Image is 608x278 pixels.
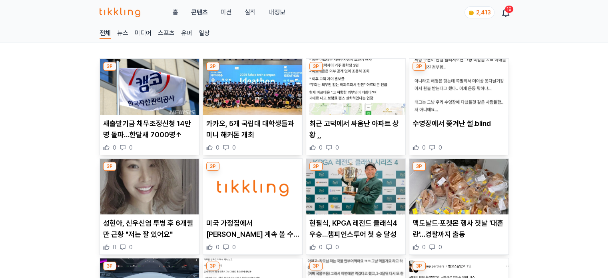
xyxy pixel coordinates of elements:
span: 0 [129,243,133,251]
span: 0 [216,243,219,251]
a: 스포츠 [158,28,175,39]
img: 맥도날드·포켓몬 행사 첫날 '대혼란'…경찰까지 출동 [409,159,508,215]
span: 0 [335,144,339,152]
a: 미디어 [135,28,152,39]
div: 3P [206,62,219,71]
p: 맥도날드·포켓몬 행사 첫날 '대혼란'…경찰까지 출동 [413,218,505,240]
button: 미션 [220,8,231,17]
span: 0 [335,243,339,251]
p: 미국 가정집에서 [PERSON_NAME] 계속 볼 수밖에 없는 이유 [206,218,299,240]
span: 0 [232,144,236,152]
div: 3P 최근 고덕에서 싸움난 아파트 상황 ,, 최근 고덕에서 싸움난 아파트 상황 ,, 0 0 [306,58,406,155]
p: 새출발기금 채무조정신청 14만명 돌파…한달새 7000명↑ [103,118,196,140]
div: 3P [206,262,219,270]
p: 성현아, 신우신염 투병 후 6개월만 근황 "저는 잘 있어요" [103,218,196,240]
div: 3P [103,62,116,71]
span: 2,413 [476,9,491,16]
span: 0 [216,144,219,152]
span: 0 [129,144,133,152]
a: coin 2,413 [464,6,493,18]
div: 3P [309,262,323,270]
img: 성현아, 신우신염 투병 후 6개월만 근황 "저는 잘 있어요" [100,159,199,215]
div: 3P [309,62,323,71]
img: 최근 고덕에서 싸움난 아파트 상황 ,, [306,59,405,115]
p: 최근 고덕에서 싸움난 아파트 상황 ,, [309,118,402,140]
p: 현필식, KPGA 레전드 클래식4 우승…챔피언스투어 첫 승 달성 [309,218,402,240]
p: 카카오, 5개 국립대 대학생들과 미니 해커톤 개최 [206,118,299,140]
a: 내정보 [268,8,285,17]
div: 3P [103,262,116,270]
span: 0 [319,144,323,152]
img: 새출발기금 채무조정신청 14만명 돌파…한달새 7000명↑ [100,59,199,115]
a: 19 [502,8,509,17]
p: 수영장에서 쫒겨난 썰.blind [413,118,505,129]
span: 0 [439,144,442,152]
img: 미국 가정집에서 케데헌 계속 볼 수밖에 없는 이유 [203,159,302,215]
div: 3P [103,162,116,171]
a: 홈 [172,8,178,17]
a: 콘텐츠 [191,8,207,17]
img: 수영장에서 쫒겨난 썰.blind [409,59,508,115]
span: 0 [422,144,426,152]
span: 0 [113,144,116,152]
div: 3P [413,62,426,71]
div: 3P 카카오, 5개 국립대 대학생들과 미니 해커톤 개최 카카오, 5개 국립대 대학생들과 미니 해커톤 개최 0 0 [203,58,303,155]
a: 일상 [199,28,210,39]
a: 실적 [244,8,255,17]
div: 3P [413,262,426,270]
span: 0 [439,243,442,251]
div: 3P 수영장에서 쫒겨난 썰.blind 수영장에서 쫒겨난 썰.blind 0 0 [409,58,509,155]
div: 3P 맥도날드·포켓몬 행사 첫날 '대혼란'…경찰까지 출동 맥도날드·포켓몬 행사 첫날 '대혼란'…경찰까지 출동 0 0 [409,158,509,255]
div: 19 [505,6,513,13]
img: 티끌링 [100,8,141,17]
img: coin [468,10,474,16]
span: 0 [422,243,426,251]
span: 0 [232,243,236,251]
img: 현필식, KPGA 레전드 클래식4 우승…챔피언스투어 첫 승 달성 [306,159,405,215]
div: 3P 미국 가정집에서 케데헌 계속 볼 수밖에 없는 이유 미국 가정집에서 [PERSON_NAME] 계속 볼 수밖에 없는 이유 0 0 [203,158,303,255]
a: 전체 [100,28,111,39]
span: 0 [113,243,116,251]
a: 유머 [181,28,192,39]
a: 뉴스 [117,28,128,39]
div: 3P [206,162,219,171]
div: 3P 새출발기금 채무조정신청 14만명 돌파…한달새 7000명↑ 새출발기금 채무조정신청 14만명 돌파…한달새 7000명↑ 0 0 [100,58,199,155]
div: 3P [413,162,426,171]
div: 3P 현필식, KPGA 레전드 클래식4 우승…챔피언스투어 첫 승 달성 현필식, KPGA 레전드 클래식4 우승…챔피언스투어 첫 승 달성 0 0 [306,158,406,255]
div: 3P 성현아, 신우신염 투병 후 6개월만 근황 "저는 잘 있어요" 성현아, 신우신염 투병 후 6개월만 근황 "저는 잘 있어요" 0 0 [100,158,199,255]
span: 0 [319,243,323,251]
div: 3P [309,162,323,171]
img: 카카오, 5개 국립대 대학생들과 미니 해커톤 개최 [203,59,302,115]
